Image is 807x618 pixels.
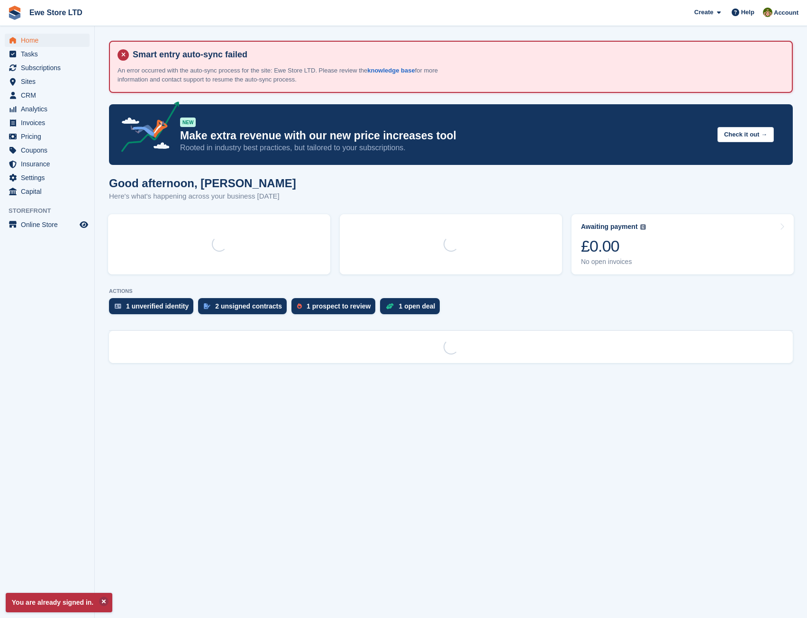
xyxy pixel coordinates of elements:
a: menu [5,171,90,184]
div: 2 unsigned contracts [215,302,282,310]
a: menu [5,61,90,74]
img: stora-icon-8386f47178a22dfd0bd8f6a31ec36ba5ce8667c1dd55bd0f319d3a0aa187defe.svg [8,6,22,20]
img: deal-1b604bf984904fb50ccaf53a9ad4b4a5d6e5aea283cecdc64d6e3604feb123c2.svg [386,303,394,309]
a: menu [5,116,90,129]
span: Sites [21,75,78,88]
span: Create [694,8,713,17]
span: Subscriptions [21,61,78,74]
div: No open invoices [581,258,646,266]
span: Online Store [21,218,78,231]
div: Awaiting payment [581,223,638,231]
span: Coupons [21,144,78,157]
a: 1 unverified identity [109,298,198,319]
span: Invoices [21,116,78,129]
img: verify_identity-adf6edd0f0f0b5bbfe63781bf79b02c33cf7c696d77639b501bdc392416b5a36.svg [115,303,121,309]
img: icon-info-grey-7440780725fd019a000dd9b08b2336e03edf1995a4989e88bcd33f0948082b44.svg [640,224,646,230]
h1: Good afternoon, [PERSON_NAME] [109,177,296,190]
a: menu [5,157,90,171]
span: Storefront [9,206,94,216]
span: CRM [21,89,78,102]
div: 1 unverified identity [126,302,189,310]
a: Awaiting payment £0.00 No open invoices [571,214,794,274]
a: menu [5,47,90,61]
a: menu [5,75,90,88]
p: Rooted in industry best practices, but tailored to your subscriptions. [180,143,710,153]
p: You are already signed in. [6,593,112,612]
a: knowledge base [367,67,415,74]
a: menu [5,89,90,102]
img: contract_signature_icon-13c848040528278c33f63329250d36e43548de30e8caae1d1a13099fd9432cc5.svg [204,303,210,309]
p: An error occurred with the auto-sync process for the site: Ewe Store LTD. Please review the for m... [118,66,449,84]
a: 2 unsigned contracts [198,298,291,319]
a: Preview store [78,219,90,230]
h4: Smart entry auto-sync failed [129,49,784,60]
a: menu [5,102,90,116]
p: Make extra revenue with our new price increases tool [180,129,710,143]
p: ACTIONS [109,288,793,294]
div: 1 prospect to review [307,302,371,310]
span: Help [741,8,754,17]
button: Check it out → [717,127,774,143]
span: Pricing [21,130,78,143]
a: 1 prospect to review [291,298,380,319]
div: NEW [180,118,196,127]
a: menu [5,130,90,143]
span: Tasks [21,47,78,61]
div: £0.00 [581,236,646,256]
span: Insurance [21,157,78,171]
div: 1 open deal [399,302,435,310]
span: Analytics [21,102,78,116]
img: price-adjustments-announcement-icon-8257ccfd72463d97f412b2fc003d46551f7dbcb40ab6d574587a9cd5c0d94... [113,101,180,155]
a: 1 open deal [380,298,444,319]
img: Jason Butcher [763,8,772,17]
p: Here's what's happening across your business [DATE] [109,191,296,202]
span: Home [21,34,78,47]
a: menu [5,185,90,198]
a: Ewe Store LTD [26,5,86,20]
span: Account [774,8,798,18]
span: Settings [21,171,78,184]
span: Capital [21,185,78,198]
a: menu [5,34,90,47]
img: prospect-51fa495bee0391a8d652442698ab0144808aea92771e9ea1ae160a38d050c398.svg [297,303,302,309]
a: menu [5,218,90,231]
a: menu [5,144,90,157]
